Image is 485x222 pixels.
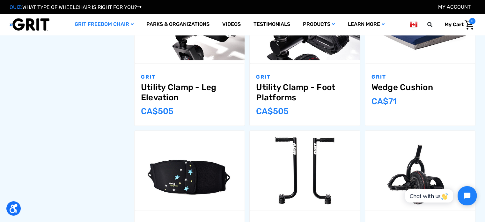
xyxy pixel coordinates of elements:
[465,20,474,30] img: Cart
[10,4,22,10] span: QUIZ:
[256,106,289,116] span: CA$‌505
[365,131,475,211] a: Steering Pegs (Pair),$249.00
[365,134,475,207] img: GRIT Steering Pegs: pair of foot rests attached to front mountainboard caster wheel of GRIT Freed...
[247,14,297,35] a: Testimonials
[398,181,482,211] iframe: Tidio Chat
[469,18,475,24] span: 0
[250,134,360,207] img: GRIT Trail Handles: pair of steel push handles with bike grips for use with GRIT Freedom Chair ou...
[10,4,142,10] a: QUIZ:WHAT TYPE OF WHEELCHAIR IS RIGHT FOR YOU?
[410,20,417,28] img: ca.png
[438,4,471,10] a: Account
[256,73,353,81] p: GRIT
[68,14,140,35] a: GRIT Freedom Chair
[297,14,341,35] a: Products
[135,131,245,211] a: Trunk Support Band (GRIT Jr. Only),$199.00
[341,14,391,35] a: Learn More
[135,134,245,207] img: GRIT Trunk Support Band: neoprene wide band accessory for GRIT Junior that wraps around child’s t...
[440,18,475,31] a: Cart with 0 items
[371,96,397,106] span: CA$‌71
[371,82,469,92] a: Wedge Cushion,$49.00
[371,73,469,81] p: GRIT
[10,18,49,31] img: GRIT All-Terrain Wheelchair and Mobility Equipment
[250,131,360,211] a: Trail Handles (Pair),$399.00
[216,14,247,35] a: Videos
[430,18,440,31] input: Search
[445,21,464,27] span: My Cart
[141,73,238,81] p: GRIT
[141,106,173,116] span: CA$‌505
[141,82,238,102] a: Utility Clamp - Leg Elevation,$349.00
[256,82,353,102] a: Utility Clamp - Foot Platforms,$349.00
[140,14,216,35] a: Parks & Organizations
